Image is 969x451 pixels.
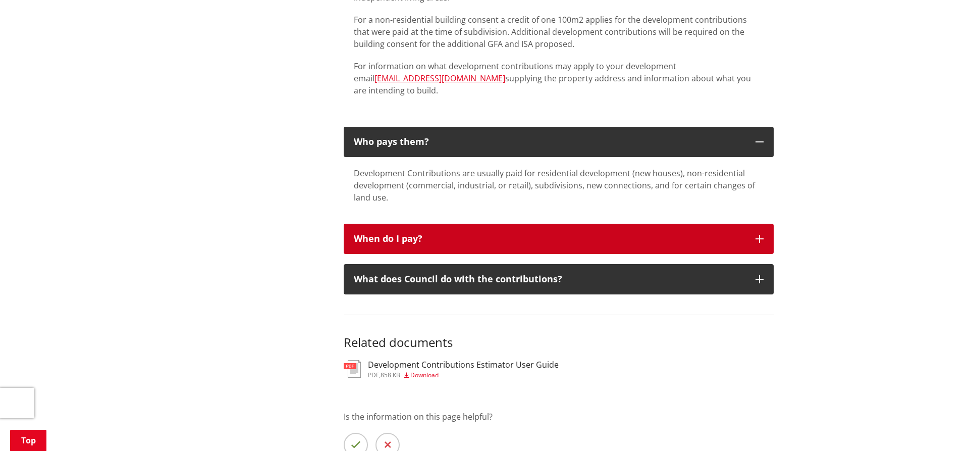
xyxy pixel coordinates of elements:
[354,274,745,284] div: What does Council do with the contributions?
[410,371,439,379] span: Download
[344,360,559,378] a: Development Contributions Estimator User Guide pdf,858 KB Download
[368,371,379,379] span: pdf
[344,264,774,294] button: What does Council do with the contributions?
[381,371,400,379] span: 858 KB
[368,372,559,378] div: ,
[354,60,764,96] p: For information on what development contributions may apply to your development email supplying t...
[354,14,764,50] p: For a non-residential building consent a credit of one 100m2 applies for the development contribu...
[374,73,505,84] a: [EMAIL_ADDRESS][DOMAIN_NAME]
[344,224,774,254] button: When do I pay?
[344,127,774,157] button: Who pays them?
[10,430,46,451] a: Top
[354,167,764,204] div: Development Contributions are usually paid for residential development (new houses), non-resident...
[923,409,959,445] iframe: Messenger Launcher
[368,360,559,370] h3: Development Contributions Estimator User Guide
[344,411,774,423] p: Is the information on this page helpful?
[344,360,361,378] img: document-pdf.svg
[354,137,745,147] div: Who pays them?
[354,234,745,244] div: When do I pay?
[344,315,774,350] h3: Related documents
